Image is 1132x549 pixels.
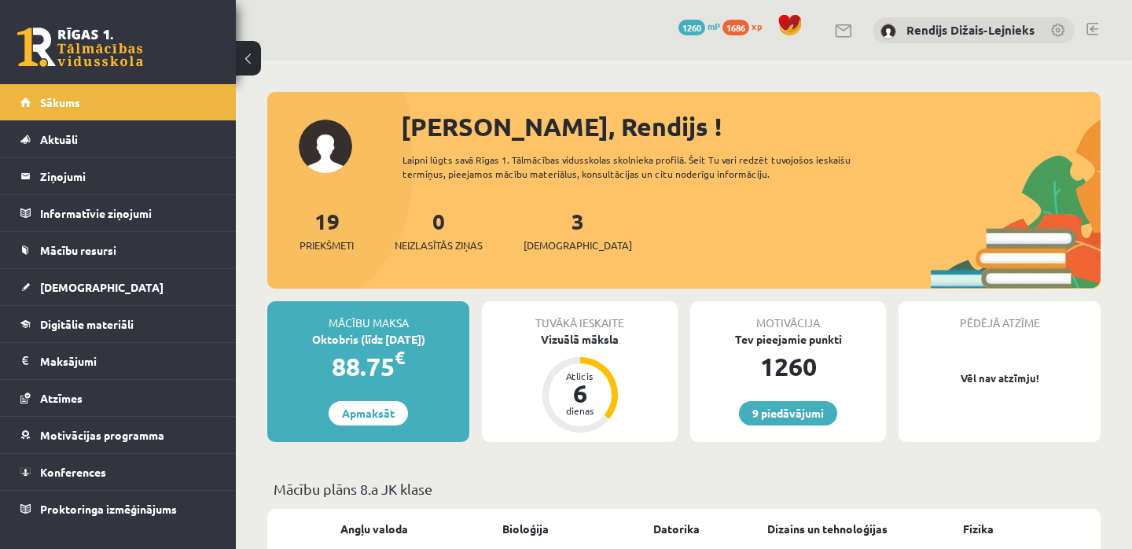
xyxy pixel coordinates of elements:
[690,301,886,331] div: Motivācija
[20,269,216,305] a: [DEMOGRAPHIC_DATA]
[557,371,604,381] div: Atlicis
[40,343,216,379] legend: Maksājumi
[678,20,720,32] a: 1260 mP
[40,280,164,294] span: [DEMOGRAPHIC_DATA]
[274,478,1094,499] p: Mācību plāns 8.a JK klase
[20,195,216,231] a: Informatīvie ziņojumi
[482,331,678,348] div: Vizuālā māksla
[739,401,837,426] a: 9 piedāvājumi
[40,195,216,231] legend: Informatīvie ziņojumi
[557,381,604,406] div: 6
[40,502,177,516] span: Proktoringa izmēģinājums
[329,401,408,426] a: Apmaksāt
[402,153,902,181] div: Laipni lūgts savā Rīgas 1. Tālmācības vidusskolas skolnieka profilā. Šeit Tu vari redzēt tuvojošo...
[340,521,408,537] a: Angļu valoda
[40,428,164,442] span: Motivācijas programma
[20,491,216,527] a: Proktoringa izmēģinājums
[17,28,143,67] a: Rīgas 1. Tālmācības vidusskola
[40,95,80,109] span: Sākums
[880,24,896,39] img: Rendijs Dižais-Lejnieks
[20,306,216,342] a: Digitālie materiāli
[722,20,770,32] a: 1686 xp
[690,348,886,385] div: 1260
[40,158,216,194] legend: Ziņojumi
[395,207,483,253] a: 0Neizlasītās ziņas
[20,417,216,453] a: Motivācijas programma
[722,20,749,35] span: 1686
[502,521,549,537] a: Bioloģija
[752,20,762,32] span: xp
[267,301,469,331] div: Mācību maksa
[20,84,216,120] a: Sākums
[482,331,678,435] a: Vizuālā māksla Atlicis 6 dienas
[906,370,1093,386] p: Vēl nav atzīmju!
[707,20,720,32] span: mP
[40,317,134,331] span: Digitālie materiāli
[395,346,405,369] span: €
[767,521,888,537] a: Dizains un tehnoloģijas
[690,331,886,348] div: Tev pieejamie punkti
[20,158,216,194] a: Ziņojumi
[653,521,700,537] a: Datorika
[557,406,604,415] div: dienas
[482,301,678,331] div: Tuvākā ieskaite
[267,331,469,348] div: Oktobris (līdz [DATE])
[20,121,216,157] a: Aktuāli
[401,108,1101,146] div: [PERSON_NAME], Rendijs !
[20,232,216,268] a: Mācību resursi
[524,207,632,253] a: 3[DEMOGRAPHIC_DATA]
[906,22,1035,38] a: Rendijs Dižais-Lejnieks
[300,207,354,253] a: 19Priekšmeti
[524,238,632,253] span: [DEMOGRAPHIC_DATA]
[678,20,705,35] span: 1260
[267,348,469,385] div: 88.75
[40,465,106,479] span: Konferences
[963,521,994,537] a: Fizika
[40,391,83,405] span: Atzīmes
[20,343,216,379] a: Maksājumi
[20,380,216,416] a: Atzīmes
[899,301,1101,331] div: Pēdējā atzīme
[20,454,216,490] a: Konferences
[300,238,354,253] span: Priekšmeti
[40,132,78,146] span: Aktuāli
[395,238,483,253] span: Neizlasītās ziņas
[40,243,116,257] span: Mācību resursi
